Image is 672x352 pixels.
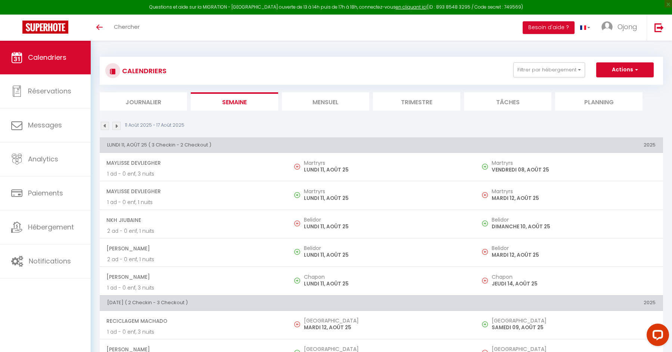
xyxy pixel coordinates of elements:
[294,220,300,226] img: NO IMAGE
[304,251,468,259] p: LUNDI 11, AOÛT 25
[617,22,637,31] span: Ojong
[107,227,280,235] p: 2 ad - 0 enf, 1 nuits
[304,346,468,352] h5: [GEOGRAPHIC_DATA]
[596,15,647,41] a: ... Ojong
[191,92,278,111] li: Semaine
[513,62,585,77] button: Filtrer par hébergement
[304,223,468,231] p: LUNDI 11, AOÛT 25
[492,274,656,280] h5: Chapon
[29,256,71,266] span: Notifications
[492,188,656,194] h5: Martryrs
[28,120,62,130] span: Messages
[100,138,475,152] th: LUNDI 11, AOÛT 25 ( 3 Checkin - 2 Checkout )
[492,324,656,331] p: SAMEDI 09, AOÛT 25
[482,321,488,327] img: NO IMAGE
[107,284,280,292] p: 1 ad - 0 enf, 3 nuits
[464,92,551,111] li: Tâches
[106,241,280,256] span: [PERSON_NAME]
[106,213,280,227] span: Nkh Jiubaine
[304,318,468,324] h5: [GEOGRAPHIC_DATA]
[492,166,656,174] p: VENDREDI 08, AOÛT 25
[304,160,468,166] h5: Martryrs
[492,194,656,202] p: MARDI 12, AOÛT 25
[482,249,488,255] img: NO IMAGE
[304,188,468,194] h5: Martryrs
[28,53,66,62] span: Calendriers
[107,170,280,178] p: 1 ad - 0 enf, 3 nuits
[492,346,656,352] h5: [GEOGRAPHIC_DATA]
[304,280,468,288] p: LUNDI 11, AOÛT 25
[28,86,71,96] span: Réservations
[294,164,300,170] img: NO IMAGE
[523,21,575,34] button: Besoin d'aide ?
[108,15,145,41] a: Chercher
[492,318,656,324] h5: [GEOGRAPHIC_DATA]
[475,296,663,311] th: 2025
[304,274,468,280] h5: Chapon
[475,138,663,152] th: 2025
[106,314,280,328] span: Reciclagem Machado
[482,220,488,226] img: NO IMAGE
[22,21,68,34] img: Super Booking
[107,256,280,263] p: 2 ad - 0 enf, 1 nuits
[294,321,300,327] img: NO IMAGE
[125,122,184,129] p: 11 Août 2025 - 17 Août 2025
[492,217,656,223] h5: Belidor
[396,4,427,10] a: en cliquant ici
[282,92,369,111] li: Mensuel
[28,154,58,164] span: Analytics
[492,223,656,231] p: DIMANCHE 10, AOÛT 25
[120,62,167,79] h3: CALENDRIERS
[106,270,280,284] span: [PERSON_NAME]
[641,321,672,352] iframe: LiveChat chat widget
[492,280,656,288] p: JEUDI 14, AOÛT 25
[555,92,643,111] li: Planning
[28,188,63,198] span: Paiements
[304,166,468,174] p: LUNDI 11, AOÛT 25
[100,92,187,111] li: Journalier
[492,251,656,259] p: MARDI 12, AOÛT 25
[373,92,460,111] li: Trimestre
[304,324,468,331] p: MARDI 12, AOÛT 25
[304,194,468,202] p: LUNDI 11, AOÛT 25
[100,296,475,311] th: [DATE] ( 2 Checkin - 3 Checkout )
[596,62,654,77] button: Actions
[482,164,488,170] img: NO IMAGE
[601,21,613,33] img: ...
[482,278,488,284] img: NO IMAGE
[114,23,140,31] span: Chercher
[107,198,280,206] p: 1 ad - 0 enf, 1 nuits
[304,217,468,223] h5: Belidor
[482,192,488,198] img: NO IMAGE
[28,222,74,232] span: Hébergement
[492,245,656,251] h5: Belidor
[492,160,656,166] h5: Martryrs
[107,328,280,336] p: 1 ad - 0 enf, 3 nuits
[106,156,280,170] span: Maylisse Devliegher
[106,184,280,198] span: Maylisse Devliegher
[654,23,664,32] img: logout
[304,245,468,251] h5: Belidor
